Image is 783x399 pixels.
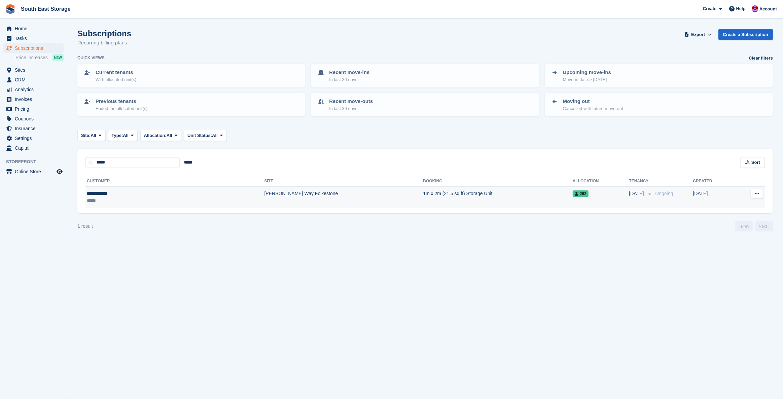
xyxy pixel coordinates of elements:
a: menu [3,34,64,43]
span: Unit Status: [187,132,212,139]
a: menu [3,167,64,176]
a: menu [3,124,64,133]
nav: Page [734,221,774,231]
span: Help [736,5,746,12]
img: stora-icon-8386f47178a22dfd0bd8f6a31ec36ba5ce8667c1dd55bd0f319d3a0aa187defe.svg [5,4,15,14]
span: Create [703,5,716,12]
span: 262 [573,190,589,197]
a: Create a Subscription [718,29,773,40]
th: Customer [85,176,264,187]
span: Insurance [15,124,55,133]
a: menu [3,43,64,53]
span: CRM [15,75,55,84]
p: In last 30 days [329,105,373,112]
a: menu [3,85,64,94]
a: Recent move-ins In last 30 days [312,65,538,87]
span: Online Store [15,167,55,176]
h6: Quick views [77,55,105,61]
button: Allocation: All [140,130,181,141]
a: menu [3,143,64,153]
th: Allocation [573,176,629,187]
a: menu [3,75,64,84]
th: Created [693,176,735,187]
span: Settings [15,134,55,143]
a: menu [3,104,64,114]
a: Recent move-outs In last 30 days [312,94,538,116]
div: 1 result [77,223,93,230]
p: With allocated unit(s) [96,76,136,83]
p: In last 30 days [329,76,369,83]
div: NEW [52,54,64,61]
span: Analytics [15,85,55,94]
td: [DATE] [693,187,735,208]
a: Preview store [56,168,64,176]
a: menu [3,114,64,123]
span: Allocation: [144,132,167,139]
span: All [167,132,172,139]
span: Ongoing [655,191,673,196]
p: Current tenants [96,69,136,76]
a: menu [3,65,64,75]
p: Previous tenants [96,98,148,105]
span: Type: [112,132,123,139]
span: Invoices [15,95,55,104]
span: Export [691,31,705,38]
p: Upcoming move-ins [563,69,611,76]
h1: Subscriptions [77,29,131,38]
th: Booking [423,176,573,187]
td: [PERSON_NAME] Way Folkestone [264,187,423,208]
p: Move-in date > [DATE] [563,76,611,83]
img: Roger Norris [752,5,758,12]
p: Moving out [563,98,623,105]
span: Subscriptions [15,43,55,53]
span: Capital [15,143,55,153]
span: Tasks [15,34,55,43]
a: menu [3,24,64,33]
th: Site [264,176,423,187]
span: Account [759,6,777,12]
td: 1m x 2m (21.5 sq ft) Storage Unit [423,187,573,208]
span: Coupons [15,114,55,123]
span: All [123,132,129,139]
span: Sort [751,159,760,166]
p: Recent move-outs [329,98,373,105]
button: Type: All [108,130,138,141]
span: Sites [15,65,55,75]
a: Price increases NEW [15,54,64,61]
p: Cancelled with future move-out [563,105,623,112]
button: Site: All [77,130,105,141]
span: Price increases [15,55,48,61]
a: menu [3,134,64,143]
a: South East Storage [18,3,73,14]
span: All [212,132,218,139]
a: Moving out Cancelled with future move-out [545,94,772,116]
span: Site: [81,132,91,139]
span: All [91,132,96,139]
th: Tenancy [629,176,653,187]
a: Upcoming move-ins Move-in date > [DATE] [545,65,772,87]
span: Storefront [6,158,67,165]
p: Recent move-ins [329,69,369,76]
button: Export [683,29,713,40]
span: Pricing [15,104,55,114]
a: Previous [735,221,753,231]
span: Home [15,24,55,33]
a: Clear filters [749,55,773,62]
a: Current tenants With allocated unit(s) [78,65,305,87]
span: [DATE] [629,190,645,197]
p: Recurring billing plans [77,39,131,47]
button: Unit Status: All [184,130,226,141]
a: Previous tenants Ended, no allocated unit(s) [78,94,305,116]
a: Next [755,221,773,231]
p: Ended, no allocated unit(s) [96,105,148,112]
a: menu [3,95,64,104]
